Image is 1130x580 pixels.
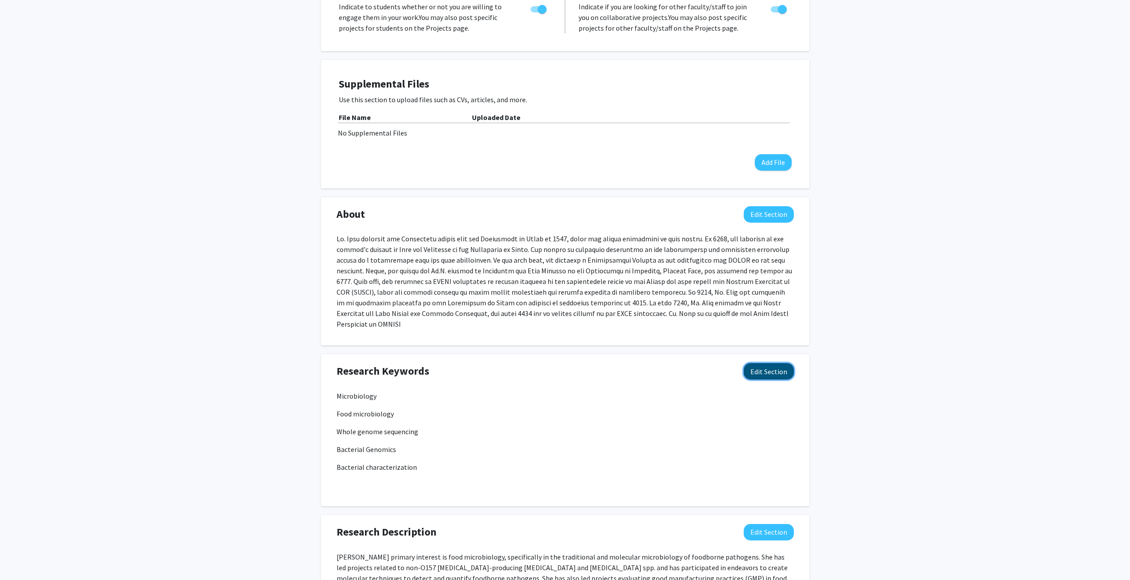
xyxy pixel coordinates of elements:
p: Indicate to students whether or not you are willing to engage them in your work. You may also pos... [339,1,514,33]
iframe: Chat [7,540,38,573]
p: Food microbiology [337,408,794,419]
p: Indicate if you are looking for other faculty/staff to join you on collaborative projects. You ma... [579,1,754,33]
h4: Supplemental Files [339,78,792,91]
button: Edit Research Description [744,524,794,540]
span: Research Keywords [337,363,429,379]
span: About [337,206,365,222]
b: File Name [339,113,371,122]
b: Uploaded Date [472,113,520,122]
p: Microbiology [337,391,794,401]
div: Toggle [767,1,792,15]
div: No Supplemental Files [338,128,793,138]
p: Lo. Ipsu dolorsit ame Consectetu adipis elit sed Doeiusmodt in Utlab et 1547, dolor mag aliqua en... [337,233,794,329]
button: Add File [755,154,792,171]
p: Bacterial Genomics [337,444,794,455]
span: Research Description [337,524,436,540]
p: Bacterial characterization [337,462,794,472]
p: Use this section to upload files such as CVs, articles, and more. [339,94,792,105]
div: Toggle [527,1,551,15]
button: Edit Research Keywords [744,363,794,380]
p: Whole genome sequencing [337,426,794,437]
button: Edit About [744,206,794,223]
